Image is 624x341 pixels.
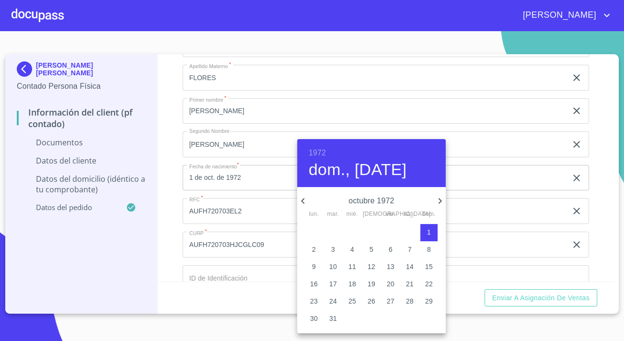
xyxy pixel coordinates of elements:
[401,276,418,293] button: 21
[420,293,438,310] button: 29
[427,245,431,254] p: 8
[324,293,342,310] button: 24
[348,262,356,271] p: 11
[387,279,394,289] p: 20
[363,241,380,259] button: 5
[312,262,316,271] p: 9
[363,293,380,310] button: 26
[368,262,375,271] p: 12
[427,227,431,237] p: 1
[329,262,337,271] p: 10
[324,259,342,276] button: 10
[401,293,418,310] button: 28
[387,296,394,306] p: 27
[406,262,414,271] p: 14
[305,310,323,328] button: 30
[329,314,337,323] p: 31
[324,241,342,259] button: 3
[344,293,361,310] button: 25
[310,314,318,323] p: 30
[368,279,375,289] p: 19
[363,259,380,276] button: 12
[425,262,433,271] p: 15
[310,279,318,289] p: 16
[401,241,418,259] button: 7
[420,224,438,241] button: 1
[324,310,342,328] button: 31
[312,245,316,254] p: 2
[382,241,399,259] button: 6
[382,293,399,310] button: 27
[324,276,342,293] button: 17
[401,210,418,219] span: sáb.
[329,296,337,306] p: 24
[305,276,323,293] button: 16
[408,245,412,254] p: 7
[344,259,361,276] button: 11
[363,276,380,293] button: 19
[406,279,414,289] p: 21
[329,279,337,289] p: 17
[324,210,342,219] span: mar.
[382,259,399,276] button: 13
[387,262,394,271] p: 13
[305,259,323,276] button: 9
[382,276,399,293] button: 20
[420,276,438,293] button: 22
[425,279,433,289] p: 22
[344,241,361,259] button: 4
[370,245,373,254] p: 5
[331,245,335,254] p: 3
[350,245,354,254] p: 4
[348,296,356,306] p: 25
[305,241,323,259] button: 2
[309,146,326,160] button: 1972
[344,276,361,293] button: 18
[363,210,380,219] span: [DEMOGRAPHIC_DATA].
[420,241,438,259] button: 8
[425,296,433,306] p: 29
[305,210,323,219] span: lun.
[309,195,434,207] p: octubre 1972
[344,210,361,219] span: mié.
[420,210,438,219] span: dom.
[348,279,356,289] p: 18
[420,259,438,276] button: 15
[310,296,318,306] p: 23
[406,296,414,306] p: 28
[401,259,418,276] button: 14
[368,296,375,306] p: 26
[309,160,407,180] button: dom., [DATE]
[305,293,323,310] button: 23
[389,245,393,254] p: 6
[382,210,399,219] span: vie.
